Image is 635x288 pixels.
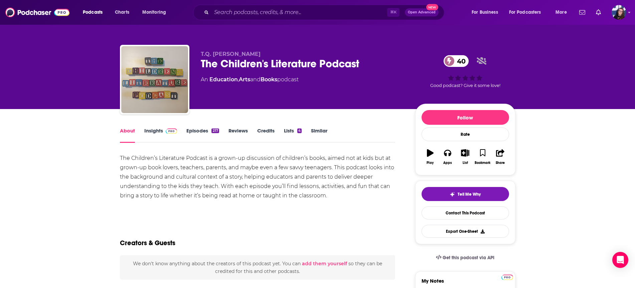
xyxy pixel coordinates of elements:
[443,255,494,261] span: Get this podcast via API
[456,145,474,169] button: List
[475,161,490,165] div: Bookmark
[120,239,175,247] h2: Creators & Guests
[78,7,111,18] button: open menu
[450,55,469,67] span: 40
[111,7,133,18] a: Charts
[501,275,513,280] img: Podchaser Pro
[444,55,469,67] a: 40
[458,192,481,197] span: Tell Me Why
[166,128,177,134] img: Podchaser Pro
[201,76,299,84] div: An podcast
[284,127,302,143] a: Lists4
[496,161,505,165] div: Share
[238,76,239,83] span: ,
[387,8,400,17] span: ⌘ K
[551,7,575,18] button: open menu
[142,8,166,17] span: Monitoring
[474,145,491,169] button: Bookmark
[144,127,177,143] a: InsightsPodchaser Pro
[211,7,387,18] input: Search podcasts, credits, & more...
[431,250,500,266] a: Get this podcast via API
[5,6,69,19] img: Podchaser - Follow, Share and Rate Podcasts
[138,7,175,18] button: open menu
[593,7,604,18] a: Show notifications dropdown
[415,51,515,92] div: 40Good podcast? Give it some love!
[239,76,250,83] a: Arts
[133,261,382,274] span: We don't know anything about the creators of this podcast yet . You can so they can be credited f...
[257,127,275,143] a: Credits
[426,4,438,10] span: New
[199,5,451,20] div: Search podcasts, credits, & more...
[228,127,248,143] a: Reviews
[467,7,506,18] button: open menu
[422,187,509,201] button: tell me why sparkleTell Me Why
[422,110,509,125] button: Follow
[250,76,261,83] span: and
[612,252,628,268] div: Open Intercom Messenger
[430,83,500,88] span: Good podcast? Give it some love!
[612,5,626,20] img: User Profile
[501,274,513,280] a: Pro website
[555,8,567,17] span: More
[450,192,455,197] img: tell me why sparkle
[115,8,129,17] span: Charts
[427,161,434,165] div: Play
[209,76,238,83] a: Education
[302,261,347,266] button: add them yourself
[261,76,277,83] a: Books
[472,8,498,17] span: For Business
[121,46,188,113] img: The Children's Literature Podcast
[120,154,395,200] div: The Children’s Literature Podcast is a grown-up discussion of children’s books, aimed not at kids...
[120,127,135,143] a: About
[422,127,509,141] div: Rate
[186,127,219,143] a: Episodes217
[509,8,541,17] span: For Podcasters
[201,51,261,57] span: T.Q. [PERSON_NAME]
[297,128,302,133] div: 4
[405,8,439,16] button: Open AdvancedNew
[443,161,452,165] div: Apps
[612,5,626,20] span: Logged in as CallieDaruk
[422,145,439,169] button: Play
[505,7,551,18] button: open menu
[83,8,103,17] span: Podcasts
[439,145,456,169] button: Apps
[311,127,327,143] a: Similar
[491,145,509,169] button: Share
[422,225,509,238] button: Export One-Sheet
[577,7,588,18] a: Show notifications dropdown
[612,5,626,20] button: Show profile menu
[463,161,468,165] div: List
[422,206,509,219] a: Contact This Podcast
[408,11,436,14] span: Open Advanced
[211,128,219,133] div: 217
